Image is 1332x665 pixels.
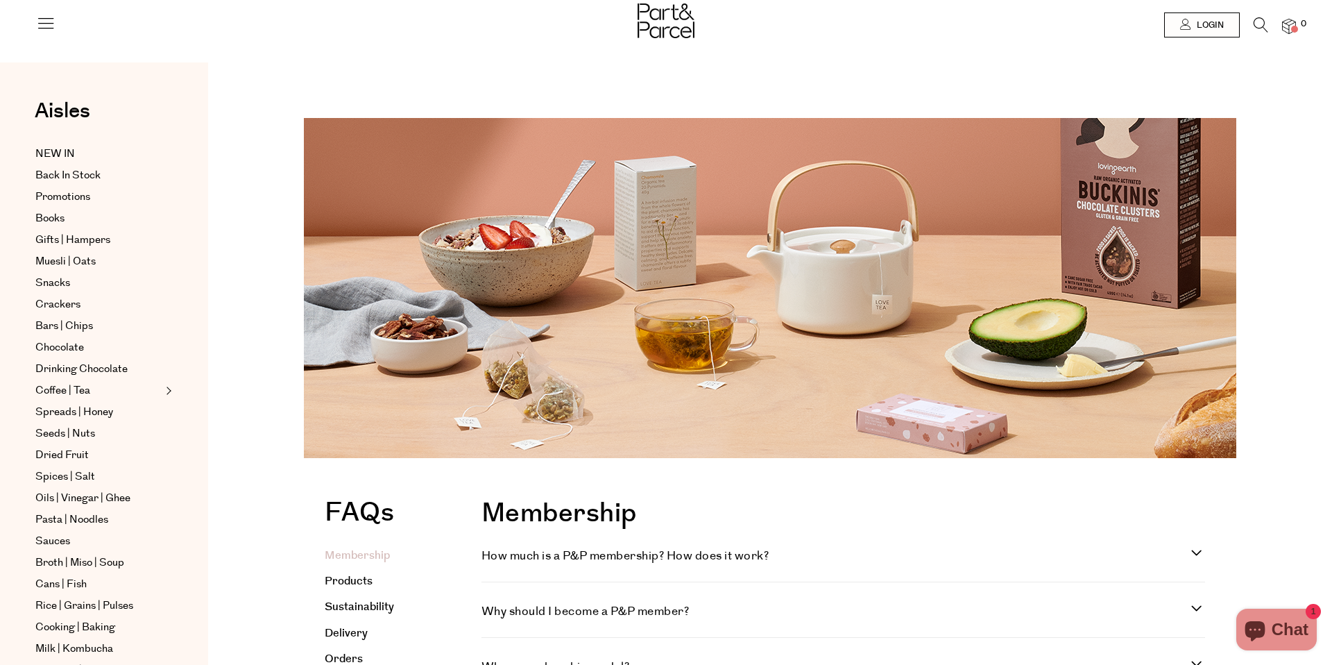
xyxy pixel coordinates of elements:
[35,361,128,378] span: Drinking Chocolate
[35,404,113,421] span: Spreads | Honey
[304,118,1236,458] img: faq-image_1344x_crop_center.png
[638,3,694,38] img: Part&Parcel
[35,533,162,550] a: Sauces
[35,619,162,636] a: Cooking | Baking
[35,469,95,485] span: Spices | Salt
[35,253,162,270] a: Muesli | Oats
[35,404,162,421] a: Spreads | Honey
[35,447,162,464] a: Dried Fruit
[35,275,162,292] a: Snacks
[35,490,162,507] a: Oils | Vinegar | Ghee
[1193,19,1224,31] span: Login
[35,296,162,313] a: Crackers
[35,232,162,249] a: Gifts | Hampers
[325,548,390,564] a: Membership
[35,447,89,464] span: Dried Fruit
[35,318,162,335] a: Bars | Chips
[1232,609,1321,654] inbox-online-store-chat: Shopify online store chat
[1164,12,1240,37] a: Login
[35,469,162,485] a: Spices | Salt
[35,318,93,335] span: Bars | Chips
[35,576,162,593] a: Cans | Fish
[35,96,90,126] span: Aisles
[325,599,394,615] a: Sustainability
[35,189,162,205] a: Promotions
[35,146,162,162] a: NEW IN
[162,382,172,399] button: Expand/Collapse Coffee | Tea
[35,210,162,227] a: Books
[35,146,75,162] span: NEW IN
[481,548,1191,564] h4: How much is a P&P membership? How does it work?
[35,101,90,135] a: Aisles
[35,232,110,249] span: Gifts | Hampers
[35,167,101,184] span: Back In Stock
[35,296,80,313] span: Crackers
[35,576,87,593] span: Cans | Fish
[35,641,162,657] a: Milk | Kombucha
[1297,18,1310,31] span: 0
[325,500,394,533] h1: FAQs
[35,598,133,614] span: Rice | Grains | Pulses
[35,512,162,528] a: Pasta | Noodles
[35,253,96,270] span: Muesli | Oats
[35,210,65,227] span: Books
[35,619,115,636] span: Cooking | Baking
[35,361,162,378] a: Drinking Chocolate
[35,339,162,356] a: Chocolate
[35,641,113,657] span: Milk | Kombucha
[481,603,1191,620] h4: Why should I become a P&P member?
[325,573,373,589] a: Products
[1282,19,1296,33] a: 0
[35,382,90,399] span: Coffee | Tea
[35,555,124,571] span: Broth | Miso | Soup
[35,426,162,442] a: Seeds | Nuts
[325,625,368,641] a: Delivery
[35,533,70,550] span: Sauces
[35,382,162,399] a: Coffee | Tea
[35,339,84,356] span: Chocolate
[35,512,108,528] span: Pasta | Noodles
[35,598,162,614] a: Rice | Grains | Pulses
[35,555,162,571] a: Broth | Miso | Soup
[35,490,130,507] span: Oils | Vinegar | Ghee
[35,189,90,205] span: Promotions
[35,167,162,184] a: Back In Stock
[35,426,95,442] span: Seeds | Nuts
[35,275,70,292] span: Snacks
